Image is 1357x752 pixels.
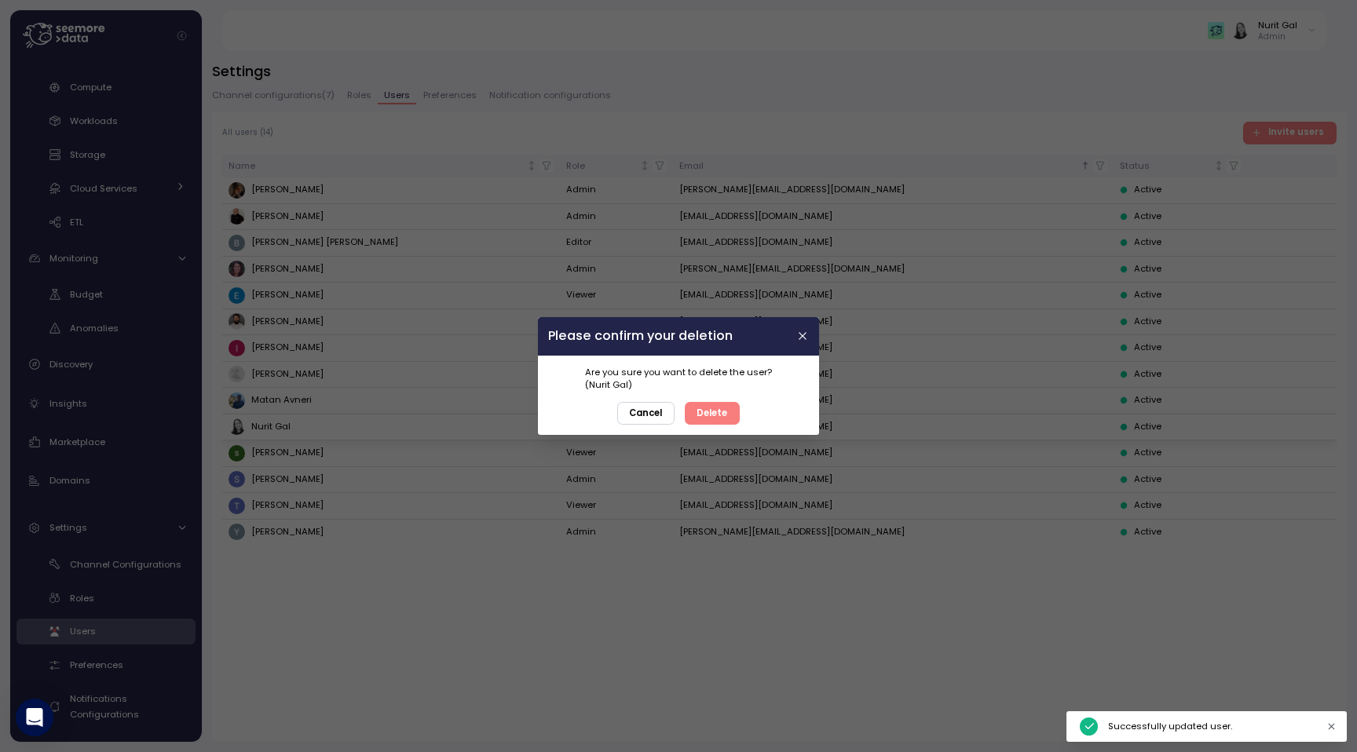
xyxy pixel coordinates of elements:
div: Open Intercom Messenger [16,699,53,736]
button: Delete [685,402,740,425]
button: Cancel [617,402,675,425]
h2: Please confirm your deletion [548,330,733,342]
div: Successfully updated user. [1108,720,1316,732]
span: Cancel [629,403,662,424]
p: Are you sure you want to delete the user? ( Nurit Gal ) [585,366,772,392]
span: Delete [697,403,728,424]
